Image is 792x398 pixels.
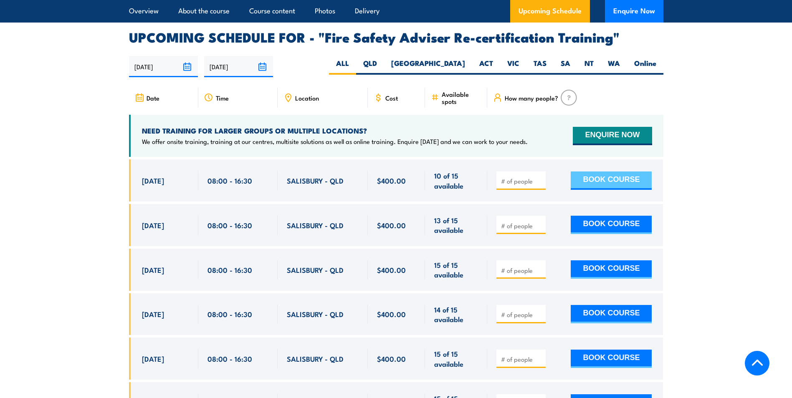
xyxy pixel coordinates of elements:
[142,137,528,146] p: We offer onsite training, training at our centres, multisite solutions as well as online training...
[287,220,344,230] span: SALISBURY - QLD
[434,171,478,190] span: 10 of 15 available
[384,58,472,75] label: [GEOGRAPHIC_DATA]
[501,222,543,230] input: # of people
[577,58,601,75] label: NT
[207,220,252,230] span: 08:00 - 16:30
[472,58,500,75] label: ACT
[147,94,159,101] span: Date
[207,354,252,363] span: 08:00 - 16:30
[287,176,344,185] span: SALISBURY - QLD
[287,265,344,275] span: SALISBURY - QLD
[216,94,229,101] span: Time
[377,309,406,319] span: $400.00
[501,310,543,319] input: # of people
[442,91,481,105] span: Available spots
[554,58,577,75] label: SA
[505,94,558,101] span: How many people?
[434,215,478,235] span: 13 of 15 available
[129,31,663,43] h2: UPCOMING SCHEDULE FOR - "Fire Safety Adviser Re-certification Training"
[571,260,652,279] button: BOOK COURSE
[129,56,198,77] input: From date
[207,265,252,275] span: 08:00 - 16:30
[571,350,652,368] button: BOOK COURSE
[142,126,528,135] h4: NEED TRAINING FOR LARGER GROUPS OR MULTIPLE LOCATIONS?
[377,176,406,185] span: $400.00
[377,354,406,363] span: $400.00
[377,220,406,230] span: $400.00
[356,58,384,75] label: QLD
[571,171,652,190] button: BOOK COURSE
[526,58,554,75] label: TAS
[500,58,526,75] label: VIC
[142,354,164,363] span: [DATE]
[385,94,398,101] span: Cost
[434,260,478,280] span: 15 of 15 available
[142,265,164,275] span: [DATE]
[573,127,652,145] button: ENQUIRE NOW
[287,354,344,363] span: SALISBURY - QLD
[601,58,627,75] label: WA
[377,265,406,275] span: $400.00
[434,305,478,324] span: 14 of 15 available
[571,305,652,323] button: BOOK COURSE
[142,220,164,230] span: [DATE]
[501,355,543,363] input: # of people
[501,177,543,185] input: # of people
[287,309,344,319] span: SALISBURY - QLD
[204,56,273,77] input: To date
[142,309,164,319] span: [DATE]
[627,58,663,75] label: Online
[571,216,652,234] button: BOOK COURSE
[329,58,356,75] label: ALL
[501,266,543,275] input: # of people
[434,349,478,368] span: 15 of 15 available
[295,94,319,101] span: Location
[207,309,252,319] span: 08:00 - 16:30
[207,176,252,185] span: 08:00 - 16:30
[142,176,164,185] span: [DATE]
